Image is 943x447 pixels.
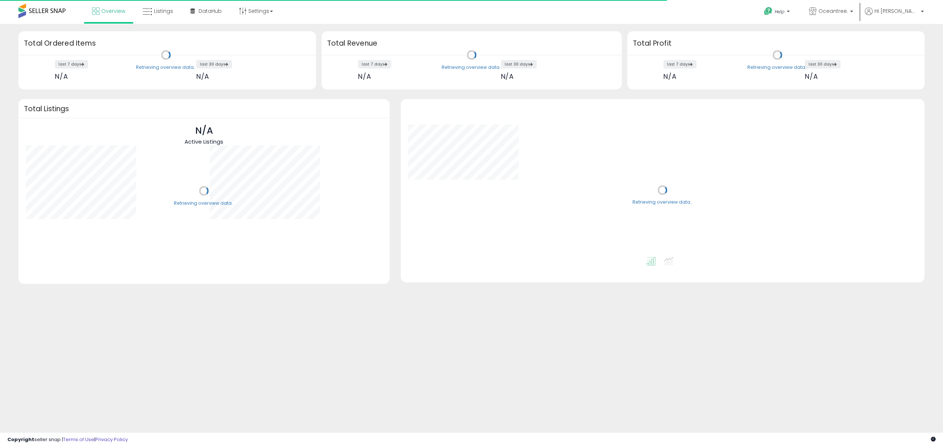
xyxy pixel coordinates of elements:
a: Hi [PERSON_NAME] [865,7,924,24]
i: Get Help [764,7,773,16]
span: Oceantree. [818,7,848,15]
span: Hi [PERSON_NAME] [874,7,919,15]
span: Overview [101,7,125,15]
div: Retrieving overview data.. [136,64,196,71]
div: Retrieving overview data.. [747,64,807,71]
span: DataHub [199,7,222,15]
a: Help [758,1,797,24]
span: Listings [154,7,173,15]
div: Retrieving overview data.. [442,64,502,71]
span: Help [775,8,785,15]
div: Retrieving overview data.. [174,200,234,207]
div: Retrieving overview data.. [632,199,693,206]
